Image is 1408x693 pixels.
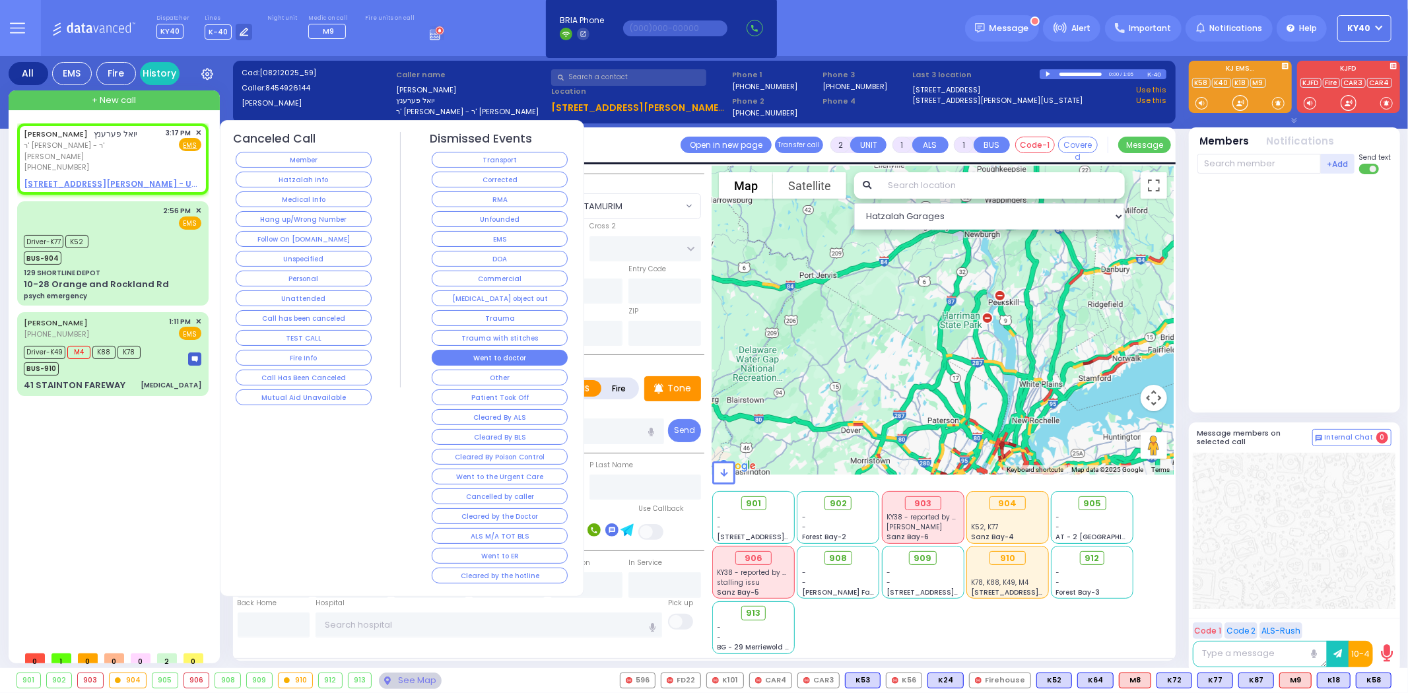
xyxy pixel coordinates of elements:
[706,673,744,688] div: K101
[1123,67,1135,82] div: 1:05
[971,577,1028,587] span: K78, K88, K49, M4
[104,653,124,663] span: 0
[718,522,721,532] span: -
[24,346,65,359] span: Driver-K49
[719,172,773,199] button: Show street map
[236,251,372,267] button: Unspecified
[845,673,881,688] div: K53
[1147,69,1166,79] div: K-40
[1071,22,1090,34] span: Alert
[1299,22,1317,34] span: Help
[1321,154,1355,174] button: +Add
[1197,154,1321,174] input: Search member
[1129,22,1171,34] span: Important
[718,512,721,522] span: -
[802,568,806,577] span: -
[829,552,847,565] span: 908
[265,82,310,93] span: 8454926144
[78,673,103,688] div: 903
[379,673,441,689] div: See map
[681,137,772,153] a: Open in new page
[215,673,240,688] div: 908
[667,381,691,395] p: Tone
[712,677,719,684] img: red-radio-icon.svg
[24,162,89,172] span: [PHONE_NUMBER]
[432,310,568,326] button: Trauma
[1056,522,1060,532] span: -
[974,137,1010,153] button: BUS
[1325,433,1374,442] span: Internal Chat
[628,558,662,568] label: In Service
[432,449,568,465] button: Cleared By Poison Control
[628,264,666,275] label: Entry Code
[1141,385,1167,411] button: Map camera controls
[432,172,568,187] button: Corrected
[589,460,633,471] label: P Last Name
[1056,532,1154,542] span: AT - 2 [GEOGRAPHIC_DATA]
[432,548,568,564] button: Went to ER
[184,673,209,688] div: 906
[802,512,806,522] span: -
[308,15,350,22] label: Medic on call
[1189,65,1292,75] label: KJ EMS...
[1297,65,1400,75] label: KJFD
[802,532,846,542] span: Forest Bay-2
[195,316,201,327] span: ✕
[1136,84,1166,96] a: Use this
[830,497,847,510] span: 902
[236,350,372,366] button: Fire Info
[432,191,568,207] button: RMA
[667,677,673,684] img: red-radio-icon.svg
[1356,673,1391,688] div: BLS
[1077,673,1114,688] div: BLS
[912,137,949,153] button: ALS
[1193,622,1223,639] button: Code 1
[156,24,184,39] span: KY40
[626,677,632,684] img: red-radio-icon.svg
[396,84,547,96] label: [PERSON_NAME]
[184,141,197,150] u: EMS
[1077,673,1114,688] div: K64
[1232,78,1249,88] a: K18
[732,96,818,107] span: Phone 2
[184,653,203,663] span: 0
[989,551,1026,566] div: 910
[638,504,684,514] label: Use Callback
[628,306,638,317] label: ZIP
[267,15,297,22] label: Night unit
[242,82,392,94] label: Caller:
[797,673,840,688] div: CAR3
[110,673,147,688] div: 904
[195,205,201,216] span: ✕
[668,419,701,442] button: Send
[1120,67,1123,82] div: /
[905,496,941,511] div: 903
[1341,78,1366,88] a: CAR3
[236,330,372,346] button: TEST CALL
[1323,78,1340,88] a: Fire
[913,95,1083,106] a: [STREET_ADDRESS][PERSON_NAME][US_STATE]
[259,67,316,78] span: [08212025_59]
[1337,15,1391,42] button: KY40
[1259,622,1302,639] button: ALS-Rush
[24,291,87,301] div: psych emergency
[166,128,191,138] span: 3:17 PM
[822,96,908,107] span: Phone 4
[24,140,162,162] span: ר' [PERSON_NAME] - ר' [PERSON_NAME]
[1157,673,1192,688] div: K72
[551,193,701,218] span: ATZEI TAMURIM
[242,67,392,79] label: Cad:
[1279,673,1312,688] div: M9
[887,577,890,587] span: -
[887,522,942,532] span: spinka
[1197,673,1233,688] div: K77
[236,370,372,385] button: Call Has Been Canceled
[718,577,760,587] span: stalling issu
[850,137,887,153] button: UNIT
[1349,641,1373,667] button: 10-4
[140,62,180,85] a: History
[430,132,532,146] h4: Dismissed Events
[749,673,792,688] div: CAR4
[735,551,772,566] div: 906
[195,127,201,139] span: ✕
